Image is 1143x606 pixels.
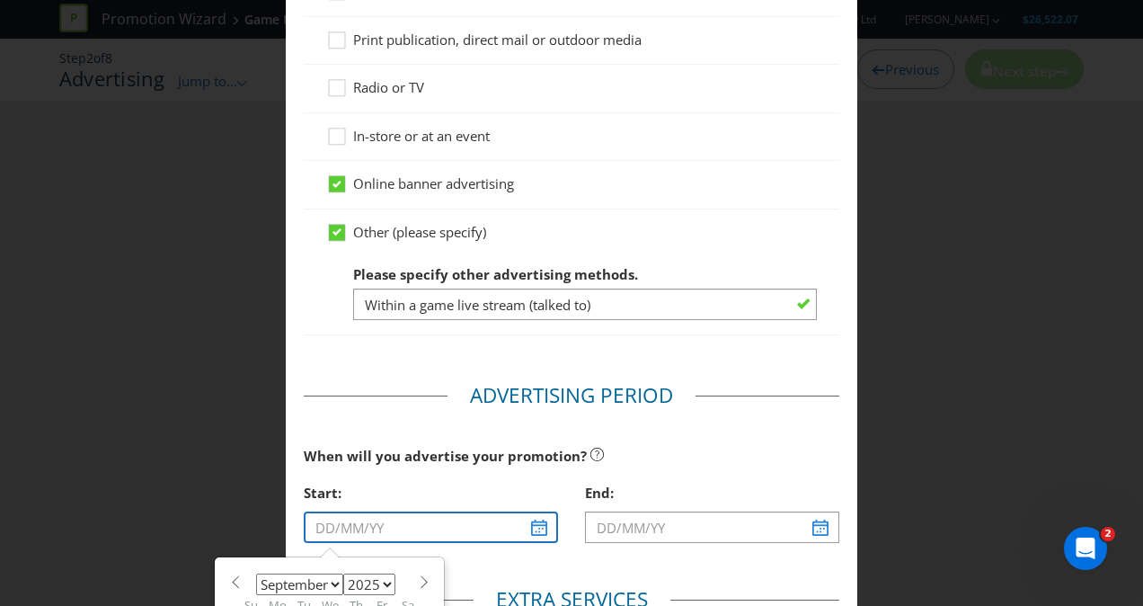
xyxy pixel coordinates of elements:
input: DD/MM/YY [304,512,558,543]
span: Please specify other advertising methods. [353,265,638,283]
span: When will you advertise your promotion? [304,447,587,465]
span: Online banner advertising [353,174,514,192]
span: 2 [1101,527,1115,541]
div: Start: [304,475,558,512]
iframe: Intercom live chat [1064,527,1107,570]
span: Other (please specify) [353,223,486,241]
span: In-store or at an event [353,127,490,145]
span: Print publication, direct mail or outdoor media [353,31,642,49]
input: DD/MM/YY [585,512,839,543]
div: End: [585,475,839,512]
span: Radio or TV [353,78,424,96]
legend: Advertising Period [447,381,696,410]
